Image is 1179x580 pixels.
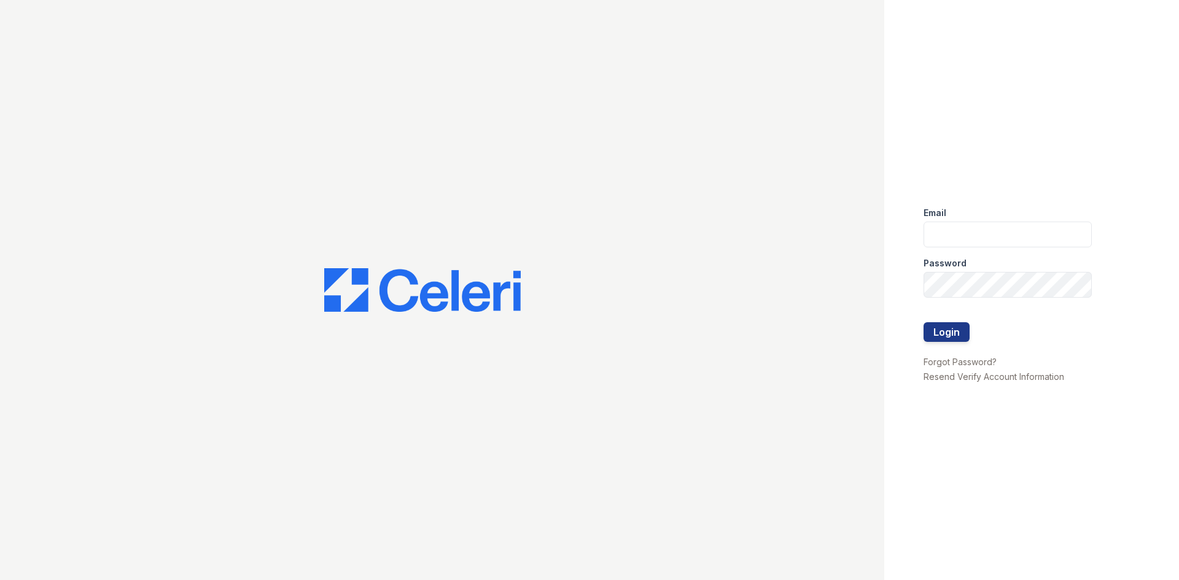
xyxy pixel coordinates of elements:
[324,268,521,312] img: CE_Logo_Blue-a8612792a0a2168367f1c8372b55b34899dd931a85d93a1a3d3e32e68fde9ad4.png
[924,357,997,367] a: Forgot Password?
[924,322,970,342] button: Login
[924,257,967,269] label: Password
[924,207,946,219] label: Email
[924,371,1064,382] a: Resend Verify Account Information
